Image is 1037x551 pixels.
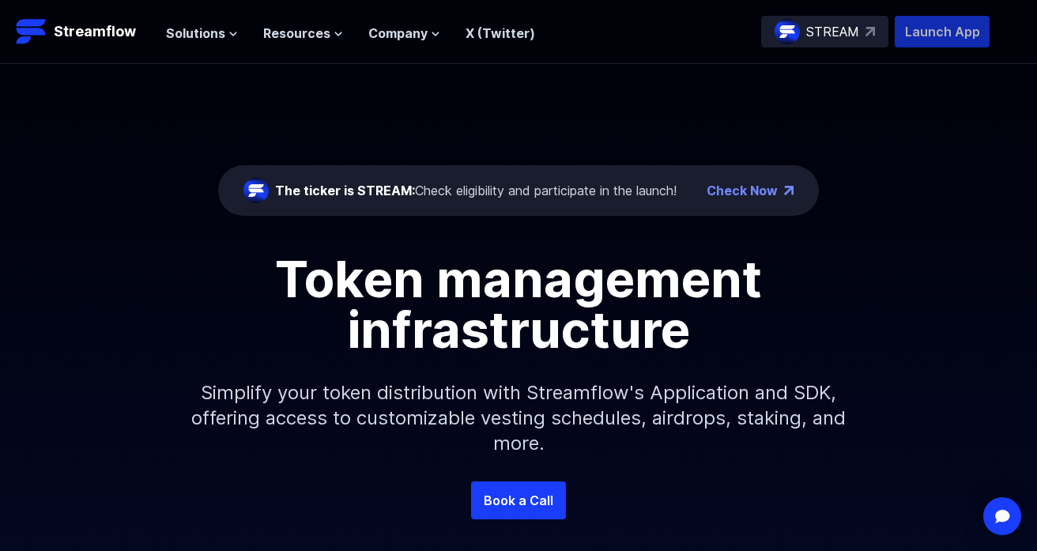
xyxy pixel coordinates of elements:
a: X (Twitter) [466,25,535,41]
button: Solutions [166,24,238,43]
button: Company [368,24,440,43]
h1: Token management infrastructure [163,254,874,355]
p: STREAM [806,22,859,41]
p: Simplify your token distribution with Streamflow's Application and SDK, offering access to custom... [179,355,858,481]
p: Streamflow [54,21,136,43]
img: streamflow-logo-circle.png [775,19,800,44]
a: Check Now [707,181,778,200]
a: Streamflow [16,16,150,47]
span: Solutions [166,24,225,43]
img: streamflow-logo-circle.png [243,178,269,203]
img: top-right-arrow.png [784,186,794,195]
span: The ticker is STREAM: [275,183,415,198]
a: Book a Call [471,481,566,519]
span: Resources [263,24,330,43]
span: Company [368,24,428,43]
img: Streamflow Logo [16,16,47,47]
button: Resources [263,24,343,43]
a: STREAM [761,16,888,47]
img: top-right-arrow.svg [865,27,875,36]
div: Check eligibility and participate in the launch! [275,181,677,200]
button: Launch App [895,16,990,47]
div: Open Intercom Messenger [983,497,1021,535]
